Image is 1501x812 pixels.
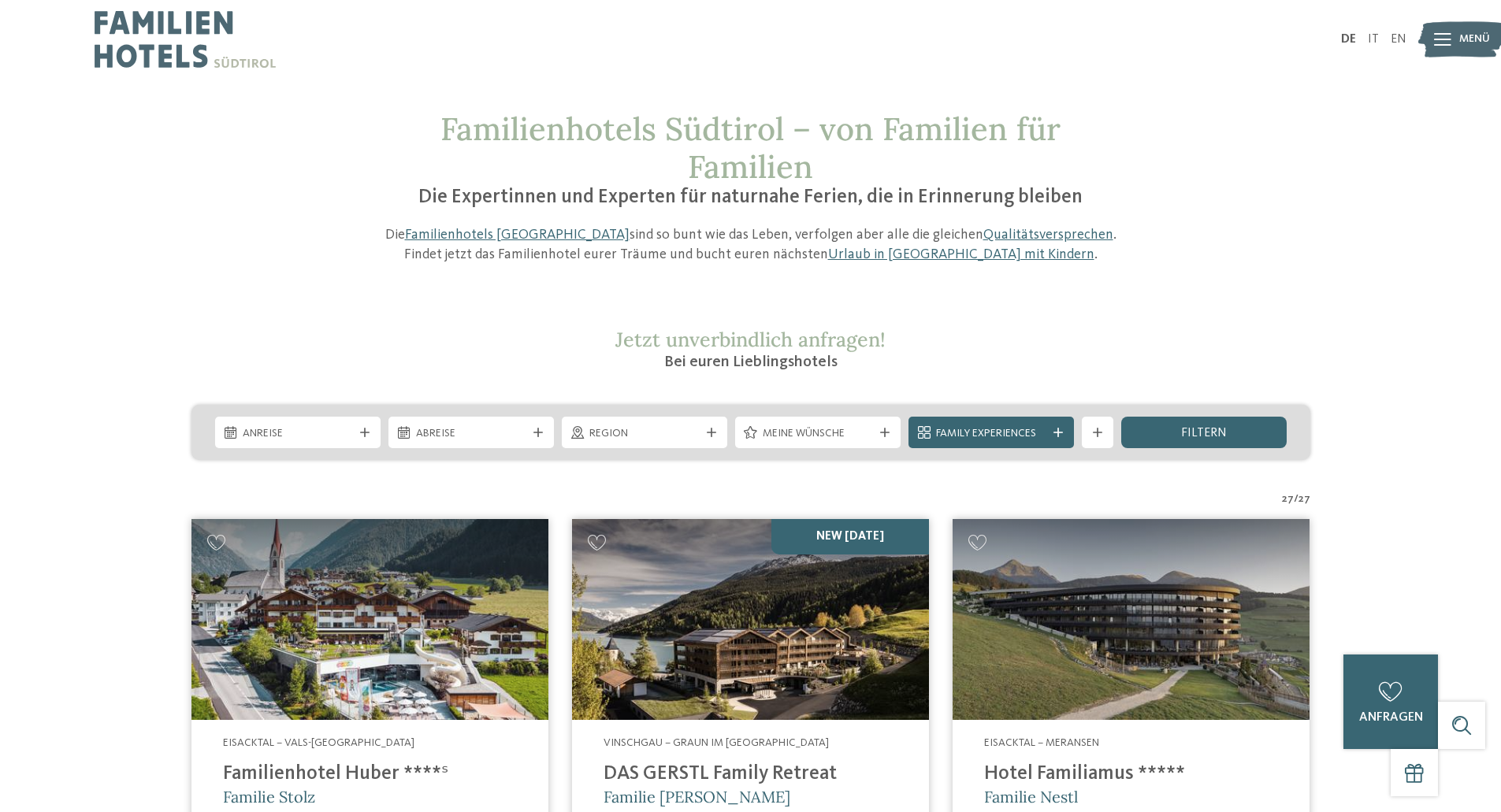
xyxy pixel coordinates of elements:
span: Familie Nestl [984,787,1078,806]
a: anfragen [1343,654,1438,749]
span: filtern [1181,427,1227,439]
span: Bei euren Lieblingshotels [664,354,838,370]
span: Family Experiences [936,426,1046,442]
span: Familie Stolz [223,787,315,806]
a: Familienhotels [GEOGRAPHIC_DATA] [405,228,630,242]
img: Familienhotels gesucht? Hier findet ihr die besten! [953,519,1310,720]
span: Die Expertinnen und Experten für naturnahe Ferien, die in Erinnerung bleiben [418,187,1083,207]
span: Familienhotels Südtirol – von Familien für Familien [440,109,1061,187]
img: Familienhotels gesucht? Hier findet ihr die besten! [572,519,929,720]
a: Qualitätsversprechen [983,228,1113,242]
span: Anreise [243,426,353,442]
span: Meine Wünsche [763,426,873,442]
a: Urlaub in [GEOGRAPHIC_DATA] mit Kindern [828,247,1094,261]
span: 27 [1282,491,1294,507]
img: Familienhotels gesucht? Hier findet ihr die besten! [191,519,548,720]
span: anfragen [1359,711,1423,724]
a: Familienhotel Huber ****ˢ [223,764,448,784]
span: Abreise [416,426,526,442]
a: DE [1341,33,1356,46]
span: Familie [PERSON_NAME] [604,787,790,806]
span: Eisacktal – Meransen [984,737,1099,748]
span: Region [589,426,700,442]
a: EN [1391,33,1406,46]
span: Jetzt unverbindlich anfragen! [615,327,886,352]
a: DAS GERSTL Family Retreat [604,764,837,784]
span: Vinschgau – Graun im [GEOGRAPHIC_DATA] [604,737,829,748]
span: 27 [1299,491,1310,507]
span: Eisacktal – Vals-[GEOGRAPHIC_DATA] [223,737,414,748]
p: Die sind so bunt wie das Leben, verfolgen aber alle die gleichen . Findet jetzt das Familienhotel... [377,225,1125,265]
a: IT [1368,33,1379,46]
span: Menü [1459,32,1490,47]
span: / [1294,491,1299,507]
